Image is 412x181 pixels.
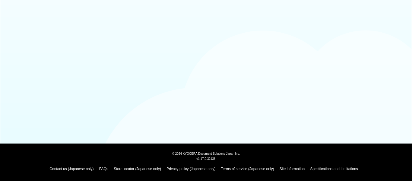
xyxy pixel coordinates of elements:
[172,151,240,155] span: © 2024 KYOCERA Document Solutions Japan Inc.
[280,167,305,171] a: Site information
[114,167,161,171] a: Store locator (Japanese only)
[49,167,93,171] a: Contact us (Japanese only)
[166,167,215,171] a: Privacy policy (Japanese only)
[99,167,108,171] a: FAQs
[196,157,215,160] span: v1.17.0.32136
[221,167,274,171] a: Terms of service (Japanese only)
[310,167,358,171] a: Specifications and Limitations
